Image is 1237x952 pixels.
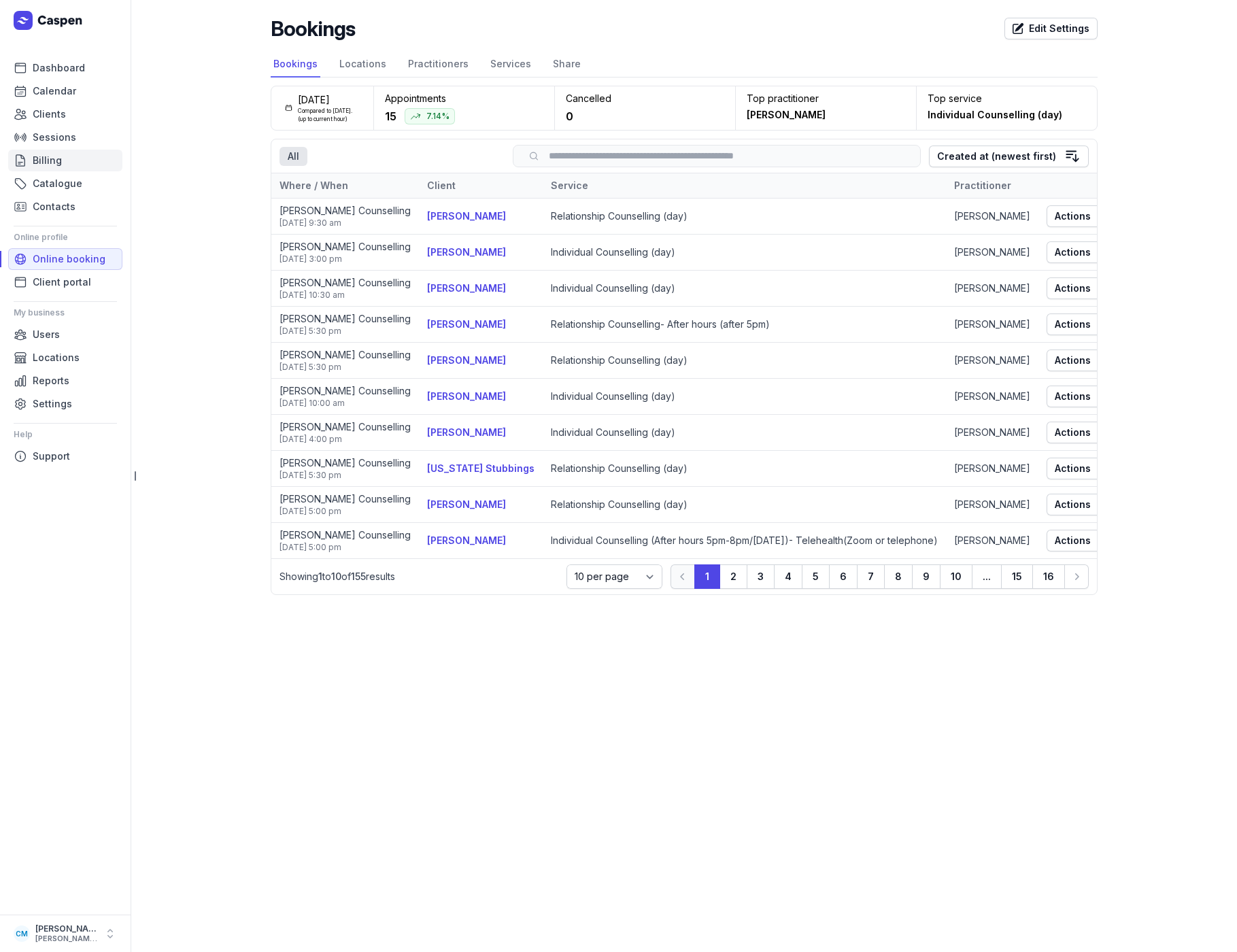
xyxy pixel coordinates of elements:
[279,276,411,290] div: [PERSON_NAME] Counselling
[33,373,69,389] span: Reports
[279,326,411,337] div: [DATE] 5:30 pm
[566,92,724,105] div: Cancelled
[33,448,70,464] span: Support
[488,52,534,78] a: Services
[1047,422,1115,443] button: Actions
[1047,350,1115,371] button: Actions
[33,326,60,343] span: Users
[279,348,411,362] div: [PERSON_NAME] Counselling
[543,271,946,307] td: Individual Counselling (day)
[1032,564,1065,589] button: 16
[427,426,506,438] a: [PERSON_NAME]
[427,534,506,546] a: [PERSON_NAME]
[1055,424,1107,441] span: Actions
[279,218,411,228] div: [DATE] 9:30 am
[1055,352,1107,369] span: Actions
[33,396,72,412] span: Settings
[566,108,573,124] div: 0
[1055,244,1107,260] span: Actions
[279,434,411,445] div: [DATE] 4:00 pm
[33,350,80,366] span: Locations
[427,318,506,330] a: [PERSON_NAME]
[33,83,76,99] span: Calendar
[802,564,830,589] button: 5
[1047,241,1115,263] button: Actions
[543,343,946,379] td: Relationship Counselling (day)
[1047,494,1115,515] button: Actions
[747,564,775,589] button: 3
[1047,205,1115,227] button: Actions
[1047,458,1115,479] button: Actions
[694,564,720,589] button: 1
[279,398,411,409] div: [DATE] 10:00 am
[774,564,802,589] button: 4
[279,147,505,166] nav: Tabs
[33,175,82,192] span: Catalogue
[928,92,1086,105] div: Top service
[1055,532,1107,549] span: Actions
[279,528,411,542] div: [PERSON_NAME] Counselling
[427,462,535,474] a: [US_STATE] Stubbings
[35,923,98,934] div: [PERSON_NAME]
[1055,460,1107,477] span: Actions
[946,451,1038,487] td: [PERSON_NAME]
[946,173,1038,199] th: Practitioner
[946,235,1038,271] td: [PERSON_NAME]
[427,354,506,366] a: [PERSON_NAME]
[279,570,558,583] p: Showing to of results
[279,204,411,218] div: [PERSON_NAME] Counselling
[1055,280,1107,296] span: Actions
[318,571,322,582] span: 1
[884,564,913,589] button: 8
[298,107,359,123] div: Compared to [DATE]. (up to current hour)
[279,362,411,373] div: [DATE] 5:30 pm
[279,420,411,434] div: [PERSON_NAME] Counselling
[1013,20,1089,37] span: Edit Settings
[33,106,66,122] span: Clients
[946,199,1038,235] td: [PERSON_NAME]
[271,52,1098,78] nav: Tabs
[33,274,91,290] span: Client portal
[550,52,583,78] a: Share
[279,492,411,506] div: [PERSON_NAME] Counselling
[543,487,946,523] td: Relationship Counselling (day)
[385,92,543,105] div: Appointments
[279,470,411,481] div: [DATE] 5:30 pm
[747,108,826,122] div: [PERSON_NAME]
[279,384,411,398] div: [PERSON_NAME] Counselling
[543,523,946,559] td: Individual Counselling (After hours 5pm-8pm/[DATE])- Telehealth(Zoom or telephone)
[1055,388,1107,405] span: Actions
[946,307,1038,343] td: [PERSON_NAME]
[271,16,356,41] h2: Bookings
[1001,564,1033,589] button: 15
[33,129,76,146] span: Sessions
[427,210,506,222] a: [PERSON_NAME]
[33,199,75,215] span: Contacts
[1047,277,1115,299] button: Actions
[16,925,28,942] span: CM
[912,564,941,589] button: 9
[279,456,411,470] div: [PERSON_NAME] Counselling
[419,173,543,199] th: Client
[427,282,506,294] a: [PERSON_NAME]
[298,93,359,107] div: [DATE]
[940,564,972,589] button: 10
[33,60,85,76] span: Dashboard
[14,226,117,248] div: Online profile
[543,451,946,487] td: Relationship Counselling (day)
[747,92,905,105] div: Top practitioner
[35,934,98,944] div: [PERSON_NAME][EMAIL_ADDRESS][DOMAIN_NAME][PERSON_NAME]
[279,290,411,301] div: [DATE] 10:30 am
[857,564,885,589] button: 7
[405,108,455,124] span: 7.14%
[946,343,1038,379] td: [PERSON_NAME]
[405,52,471,78] a: Practitioners
[33,152,62,169] span: Billing
[427,246,506,258] a: [PERSON_NAME]
[543,307,946,343] td: Relationship Counselling- After hours (after 5pm)
[331,571,341,582] span: 10
[543,379,946,415] td: Individual Counselling (day)
[543,199,946,235] td: Relationship Counselling (day)
[279,312,411,326] div: [PERSON_NAME] Counselling
[279,254,411,265] div: [DATE] 3:00 pm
